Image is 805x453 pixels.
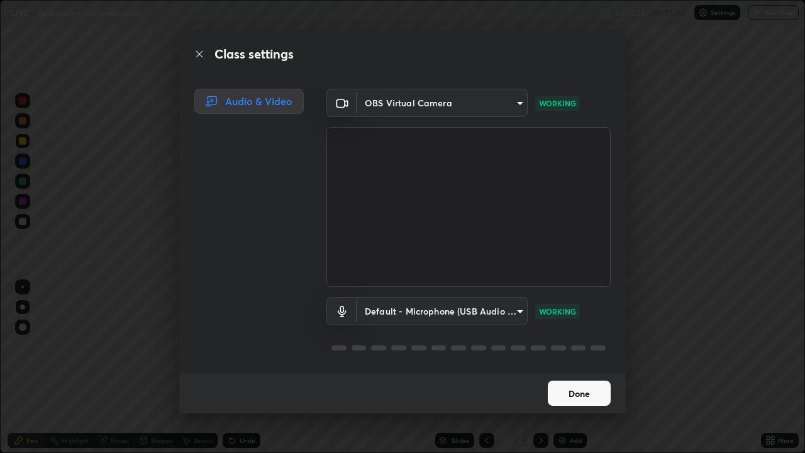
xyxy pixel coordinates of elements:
div: OBS Virtual Camera [357,89,528,117]
button: Done [548,381,611,406]
h2: Class settings [214,45,294,64]
div: Audio & Video [194,89,304,114]
p: WORKING [539,306,576,317]
p: WORKING [539,98,576,109]
div: OBS Virtual Camera [357,297,528,325]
